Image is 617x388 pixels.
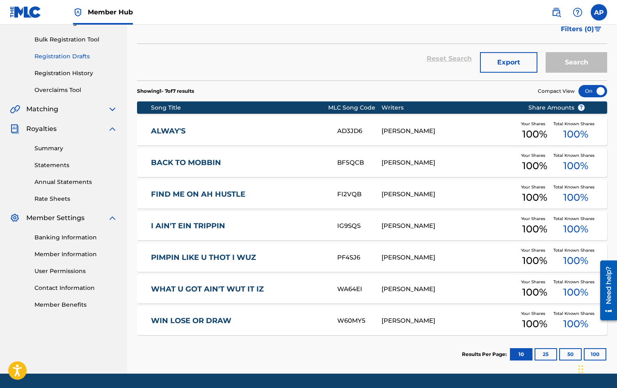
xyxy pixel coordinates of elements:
div: [PERSON_NAME] [382,253,516,262]
a: Summary [34,144,117,153]
a: Statements [34,161,117,170]
span: 100 % [563,127,588,142]
img: Member Settings [10,213,20,223]
img: Royalties [10,124,20,134]
span: 100 % [563,285,588,300]
span: ? [578,104,585,111]
div: BF5QCB [337,158,382,168]
span: Your Shares [521,152,548,158]
span: 100 % [522,222,547,236]
div: [PERSON_NAME] [382,126,516,136]
div: [PERSON_NAME] [382,190,516,199]
span: Total Known Shares [553,152,598,158]
a: I AIN'T EIN TRIPPIN [151,221,326,231]
img: filter [594,27,601,32]
iframe: Resource Center [594,257,617,324]
button: 25 [535,348,557,360]
a: Overclaims Tool [34,86,117,94]
div: User Menu [591,4,607,21]
a: Registration History [34,69,117,78]
img: Matching [10,104,20,114]
button: Export [480,52,537,73]
div: PF4SJ6 [337,253,382,262]
div: FI2VQB [337,190,382,199]
div: [PERSON_NAME] [382,316,516,326]
span: Share Amounts [528,103,585,112]
div: W60MY5 [337,316,382,326]
div: IG9SQS [337,221,382,231]
div: [PERSON_NAME] [382,158,516,168]
span: Your Shares [521,184,548,190]
a: Public Search [548,4,564,21]
button: 100 [584,348,606,360]
span: Royalties [26,124,57,134]
a: Annual Statements [34,178,117,186]
span: Total Known Shares [553,310,598,317]
span: Total Known Shares [553,184,598,190]
span: 100 % [563,222,588,236]
span: Your Shares [521,121,548,127]
a: Contact Information [34,284,117,292]
div: Drag [578,357,583,381]
span: 100 % [563,317,588,331]
span: Your Shares [521,279,548,285]
div: [PERSON_NAME] [382,221,516,231]
a: Registration Drafts [34,52,117,61]
span: Compact View [538,87,575,95]
button: 50 [559,348,582,360]
a: PIMPIN LIKE U THOT I WUZ [151,253,326,262]
p: Results Per Page: [462,351,509,358]
a: Member Information [34,250,117,259]
button: 10 [510,348,532,360]
span: 100 % [563,190,588,205]
a: WHAT U GOT AIN'T WUT IT IZ [151,285,326,294]
span: Total Known Shares [553,216,598,222]
span: Your Shares [521,216,548,222]
a: Member Benefits [34,301,117,309]
span: Member Settings [26,213,85,223]
img: expand [107,104,117,114]
span: 100 % [522,190,547,205]
a: FIND ME ON AH HUSTLE [151,190,326,199]
span: Your Shares [521,310,548,317]
a: User Permissions [34,267,117,276]
button: Filters (0) [556,19,607,39]
span: 100 % [522,285,547,300]
div: AD3JD6 [337,126,382,136]
div: Help [569,4,586,21]
img: search [551,7,561,17]
span: 100 % [522,253,547,268]
a: Bulk Registration Tool [34,35,117,44]
a: WIN LOSE OR DRAW [151,316,326,326]
span: Total Known Shares [553,279,598,285]
a: Banking Information [34,233,117,242]
span: 100 % [563,253,588,268]
img: Top Rightsholder [73,7,83,17]
div: WA64EI [337,285,382,294]
iframe: Chat Widget [576,349,617,388]
span: 100 % [522,127,547,142]
a: ALWAY'S [151,126,326,136]
img: expand [107,213,117,223]
span: Matching [26,104,58,114]
div: Writers [382,103,516,112]
span: Your Shares [521,247,548,253]
a: BACK TO MOBBIN [151,158,326,168]
span: Total Known Shares [553,121,598,127]
div: [PERSON_NAME] [382,285,516,294]
a: Rate Sheets [34,195,117,203]
p: Showing 1 - 7 of 7 results [137,87,194,95]
span: Total Known Shares [553,247,598,253]
span: 100 % [522,158,547,173]
span: Filters ( 0 ) [561,24,594,34]
span: Member Hub [88,7,133,17]
span: 100 % [563,158,588,173]
div: Song Title [151,103,328,112]
img: MLC Logo [10,6,41,18]
div: MLC Song Code [328,103,382,112]
img: expand [107,124,117,134]
img: help [573,7,583,17]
